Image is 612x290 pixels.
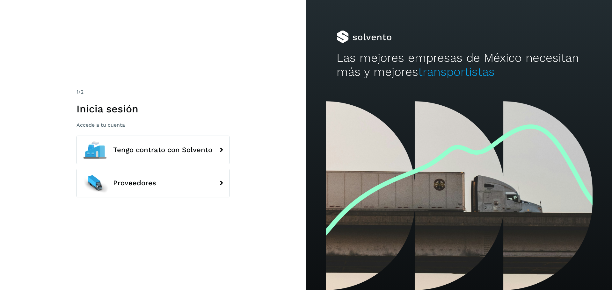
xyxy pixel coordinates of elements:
span: Tengo contrato con Solvento [113,146,212,154]
p: Accede a tu cuenta [76,122,229,128]
span: 1 [76,89,78,95]
button: Proveedores [76,169,229,197]
span: Proveedores [113,179,156,187]
span: transportistas [418,65,495,79]
h1: Inicia sesión [76,103,229,115]
h2: Las mejores empresas de México necesitan más y mejores [337,51,581,79]
div: /2 [76,88,229,96]
button: Tengo contrato con Solvento [76,136,229,164]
